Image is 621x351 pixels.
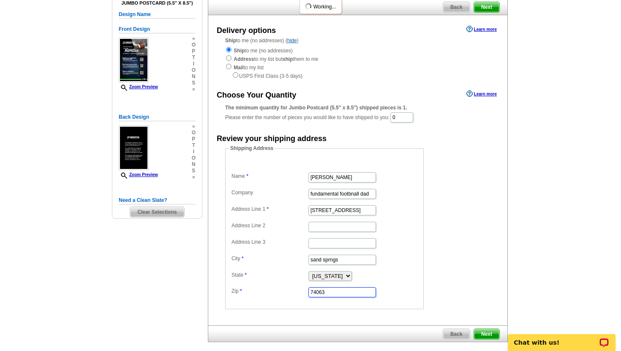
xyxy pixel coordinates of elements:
[217,90,296,101] div: Choose Your Quantity
[192,48,196,54] span: p
[225,71,490,80] div: USPS First Class (3-5 days)
[229,144,274,152] legend: Shipping Address
[192,174,196,180] span: »
[443,329,470,339] span: Back
[287,38,297,44] a: hide
[474,329,499,339] span: Next
[119,84,158,89] a: Zoom Preview
[119,38,149,82] img: small-thumb.jpg
[305,3,312,10] img: loading...
[232,271,308,279] label: State
[234,65,243,71] strong: Mail
[192,161,196,168] span: n
[232,255,308,262] label: City
[192,86,196,93] span: »
[192,73,196,80] span: n
[474,2,499,12] span: Next
[217,25,276,36] div: Delivery options
[232,238,308,246] label: Address Line 3
[232,172,308,180] label: Name
[232,189,308,196] label: Company
[119,11,196,19] h5: Design Name
[192,80,196,86] span: s
[208,37,507,80] div: to me (no addresses) ( )
[192,54,196,61] span: t
[119,196,196,204] h5: Need a Clean Slate?
[225,104,490,123] div: Please enter the number of pieces you would like to have shipped to you:
[232,205,308,213] label: Address Line 1
[234,56,254,62] strong: Address
[119,25,196,33] h5: Front Design
[225,104,490,112] div: The minimum quantity for Jumbo Postcard (5.5" x 8.5") shipped pieces is 1.
[192,123,196,130] span: »
[130,207,184,217] span: Clear Selections
[192,61,196,67] span: i
[192,142,196,149] span: t
[234,48,245,54] strong: Ship
[192,130,196,136] span: o
[443,329,470,340] a: Back
[466,26,497,33] a: Learn more
[192,136,196,142] span: p
[119,125,149,170] img: small-thumb.jpg
[119,172,158,177] a: Zoom Preview
[283,56,293,62] strong: ship
[232,287,308,295] label: Zip
[217,133,327,144] div: Review your shipping address
[192,67,196,73] span: o
[192,35,196,42] span: »
[225,38,236,44] strong: Ship
[192,155,196,161] span: o
[225,46,490,80] div: to me (no addresses) to my list but them to me to my list
[192,149,196,155] span: i
[443,2,470,13] a: Back
[192,168,196,174] span: s
[119,113,196,121] h5: Back Design
[466,90,497,97] a: Learn more
[443,2,470,12] span: Back
[119,0,196,6] h4: Jumbo Postcard (5.5" x 8.5")
[192,42,196,48] span: o
[232,222,308,229] label: Address Line 2
[502,324,621,351] iframe: LiveChat chat widget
